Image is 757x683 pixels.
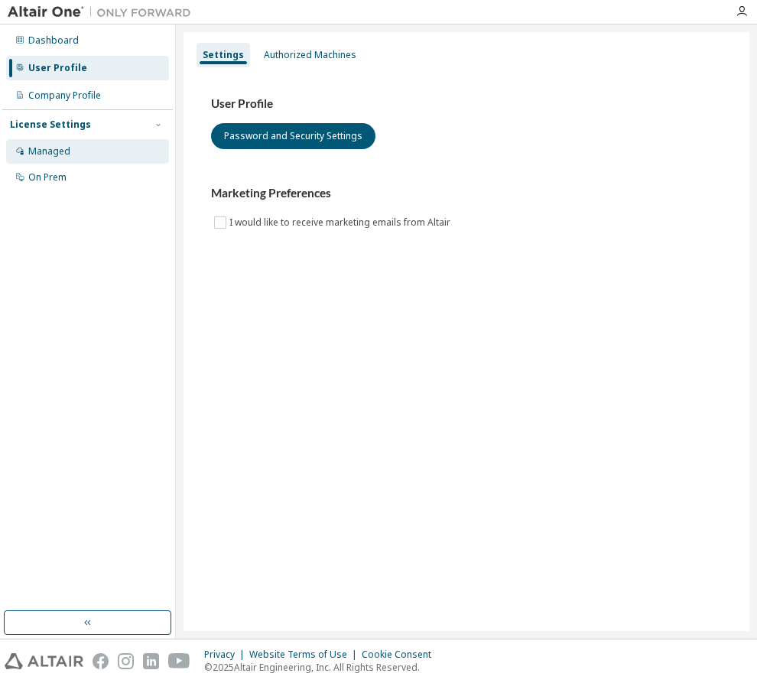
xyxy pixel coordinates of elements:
img: youtube.svg [168,653,190,669]
div: Managed [28,145,70,158]
div: Privacy [204,649,249,661]
img: altair_logo.svg [5,653,83,669]
div: On Prem [28,171,67,184]
div: Authorized Machines [264,49,356,61]
h3: User Profile [211,96,722,112]
p: © 2025 Altair Engineering, Inc. All Rights Reserved. [204,661,440,674]
div: Cookie Consent [362,649,440,661]
img: linkedin.svg [143,653,159,669]
div: License Settings [10,119,91,131]
button: Password and Security Settings [211,123,375,149]
img: Altair One [8,5,199,20]
div: Company Profile [28,89,101,102]
div: User Profile [28,62,87,74]
div: Settings [203,49,244,61]
img: instagram.svg [118,653,134,669]
label: I would like to receive marketing emails from Altair [229,213,453,232]
div: Dashboard [28,34,79,47]
img: facebook.svg [93,653,109,669]
h3: Marketing Preferences [211,186,722,201]
div: Website Terms of Use [249,649,362,661]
